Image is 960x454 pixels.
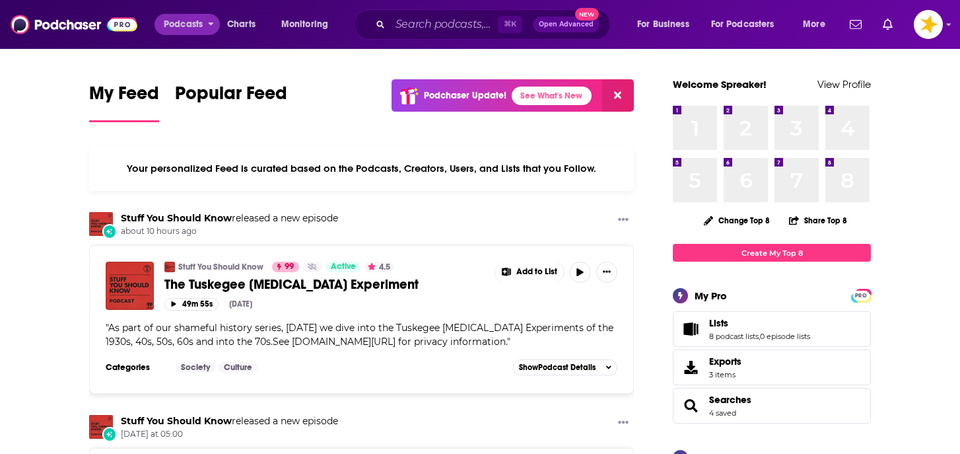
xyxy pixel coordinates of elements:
span: Charts [227,15,256,34]
span: 99 [285,260,294,274]
a: Stuff You Should Know [121,212,232,224]
a: Society [176,362,215,373]
a: The Tuskegee [MEDICAL_DATA] Experiment [164,276,485,293]
img: Podchaser - Follow, Share and Rate Podcasts [11,12,137,37]
span: More [803,15,825,34]
span: Lists [709,317,728,329]
span: Exports [677,358,704,377]
button: Show profile menu [914,10,943,39]
button: Show More Button [596,262,617,283]
img: Stuff You Should Know [89,415,113,439]
button: Share Top 8 [788,208,848,233]
h3: released a new episode [121,415,338,428]
a: 99 [272,262,299,272]
span: My Feed [89,82,159,112]
span: , [759,332,760,341]
div: New Episode [102,427,117,441]
div: [DATE] [229,299,252,309]
div: Search podcasts, credits, & more... [366,9,623,40]
a: Culture [219,362,257,373]
button: Show More Button [613,212,634,229]
a: Show notifications dropdown [844,13,867,36]
a: 4 saved [709,408,736,418]
a: Stuff You Should Know [121,415,232,427]
img: Stuff You Should Know [164,262,175,272]
span: Monitoring [281,15,328,34]
h3: Categories [106,362,165,373]
a: Lists [677,320,704,338]
a: Searches [709,394,751,406]
span: As part of our shameful history series, [DATE] we dive into the Tuskegee [MEDICAL_DATA] Experimen... [106,322,613,348]
a: Stuff You Should Know [178,262,263,272]
div: New Episode [102,224,117,239]
div: My Pro [695,289,727,302]
span: PRO [853,291,869,301]
a: PRO [853,290,869,300]
span: Active [331,260,356,274]
input: Search podcasts, credits, & more... [390,14,498,35]
span: Exports [709,356,741,367]
a: 8 podcast lists [709,332,759,341]
a: 0 episode lists [760,332,810,341]
span: " " [106,322,613,348]
button: Change Top 8 [696,212,778,229]
span: about 10 hours ago [121,226,338,237]
button: open menu [154,14,220,35]
span: Popular Feed [175,82,287,112]
img: The Tuskegee Syphilis Experiment [106,262,154,310]
span: The Tuskegee [MEDICAL_DATA] Experiment [164,276,419,293]
a: Exports [673,350,871,385]
a: Charts [219,14,263,35]
img: Stuff You Should Know [89,212,113,236]
span: [DATE] at 05:00 [121,429,338,440]
span: Lists [673,311,871,347]
a: Active [326,262,361,272]
h3: released a new episode [121,212,338,225]
a: See What's New [512,87,592,105]
button: ShowPodcast Details [513,359,617,375]
a: Searches [677,397,704,415]
span: New [575,8,599,20]
span: Show Podcast Details [519,363,596,372]
button: Show More Button [613,415,634,432]
span: ⌘ K [498,16,522,33]
a: Create My Top 8 [673,244,871,262]
a: My Feed [89,82,159,122]
a: Popular Feed [175,82,287,122]
button: open menu [703,14,794,35]
span: Logged in as Spreaker_Prime [914,10,943,39]
button: Open AdvancedNew [533,17,600,32]
button: open menu [628,14,706,35]
a: Show notifications dropdown [877,13,898,36]
span: Open Advanced [539,21,594,28]
a: Welcome Spreaker! [673,78,767,91]
a: View Profile [817,78,871,91]
button: 4.5 [364,262,394,272]
button: 49m 55s [164,298,219,311]
img: User Profile [914,10,943,39]
span: For Podcasters [711,15,774,34]
button: Show More Button [495,262,564,283]
p: Podchaser Update! [424,90,506,101]
button: open menu [272,14,345,35]
span: 3 items [709,370,741,379]
span: Searches [673,388,871,424]
span: Podcasts [164,15,203,34]
button: open menu [794,14,842,35]
a: Lists [709,317,810,329]
span: Add to List [516,267,557,277]
span: For Business [637,15,689,34]
div: Your personalized Feed is curated based on the Podcasts, Creators, Users, and Lists that you Follow. [89,146,634,191]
